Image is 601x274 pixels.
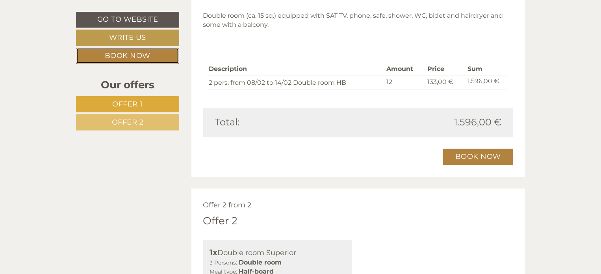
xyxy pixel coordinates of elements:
div: Hello, how can we help you? [6,21,105,45]
span: 133,00 € [427,78,453,86]
td: 1.596,00 € [464,76,507,90]
a: Write us [76,30,179,46]
th: Sum [464,63,507,76]
div: [DATE] [140,6,171,19]
div: Offer 2 [203,214,238,229]
div: Our offers [76,78,179,92]
div: Hotel Mondschein [12,23,101,29]
span: 1.596,00 € [454,116,501,129]
td: 2 pers. from 08/02 to 14/02 Double room HB [209,76,384,90]
a: Go to website [76,12,179,28]
th: Description [209,63,384,76]
a: Book now [443,149,513,165]
b: Double room [239,259,282,267]
div: Total: [209,116,358,129]
div: Double room Superior [210,247,346,259]
span: Offer 2 [112,118,144,127]
small: 3 Persons: [210,260,237,266]
b: 1x [210,248,218,257]
th: Price [424,63,464,76]
a: Book now [76,48,179,64]
span: Offer 2 from 2 [203,201,252,210]
p: Double room (ca. 15 sq.) equipped with SAT-TV, phone, safe, shower, WC, bidet and hairdryer and s... [203,11,514,30]
td: 12 [383,76,424,90]
span: Offer 1 [112,100,143,108]
th: Amount [383,63,424,76]
small: 19:33 [12,38,101,44]
button: Send [264,205,310,222]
